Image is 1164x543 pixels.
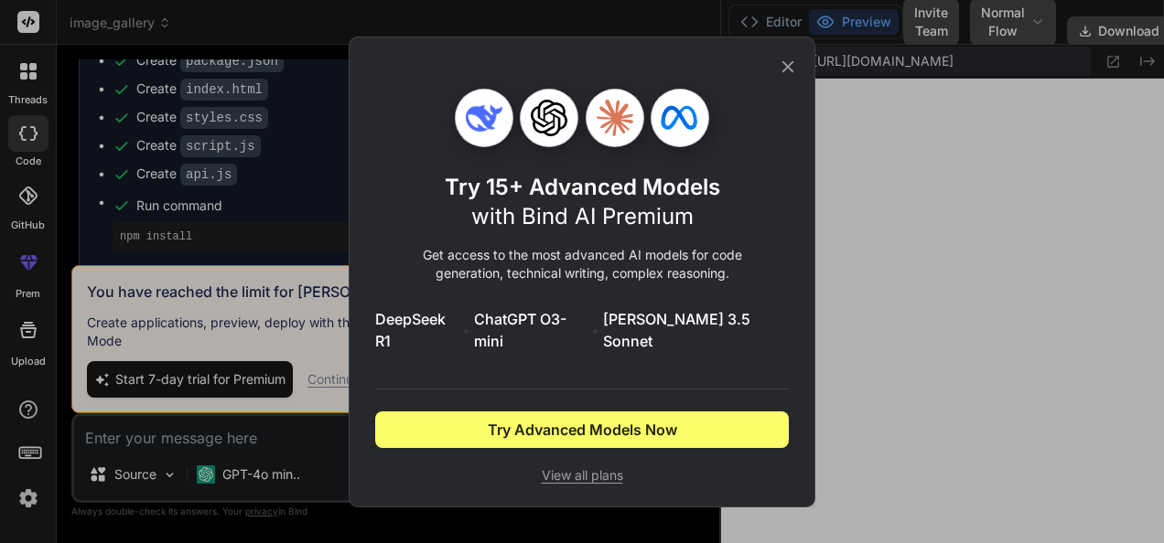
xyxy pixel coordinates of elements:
[488,419,677,441] span: Try Advanced Models Now
[462,319,470,341] span: •
[466,100,502,136] img: Deepseek
[591,319,599,341] span: •
[603,308,789,352] span: [PERSON_NAME] 3.5 Sonnet
[445,173,720,231] h1: Try 15+ Advanced Models
[375,466,789,484] span: View all plans
[474,308,587,352] span: ChatGPT O3-mini
[375,411,789,448] button: Try Advanced Models Now
[375,246,789,282] p: Get access to the most advanced AI models for code generation, technical writing, complex reasoning.
[375,308,458,352] span: DeepSeek R1
[471,203,694,229] span: with Bind AI Premium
